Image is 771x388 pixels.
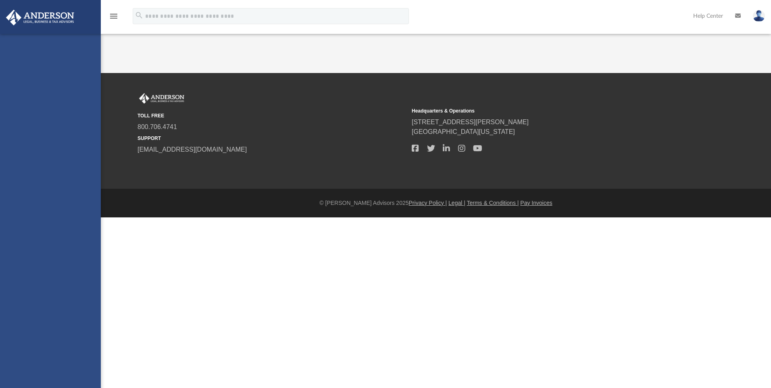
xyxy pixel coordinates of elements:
a: Legal | [448,200,465,206]
a: menu [109,15,119,21]
img: Anderson Advisors Platinum Portal [4,10,77,25]
small: Headquarters & Operations [412,107,680,115]
a: 800.706.4741 [138,123,177,130]
i: search [135,11,144,20]
div: © [PERSON_NAME] Advisors 2025 [101,199,771,207]
a: Privacy Policy | [409,200,447,206]
a: [GEOGRAPHIC_DATA][US_STATE] [412,128,515,135]
img: Anderson Advisors Platinum Portal [138,93,186,104]
small: TOLL FREE [138,112,406,119]
a: [EMAIL_ADDRESS][DOMAIN_NAME] [138,146,247,153]
a: Terms & Conditions | [467,200,519,206]
img: User Pic [753,10,765,22]
a: [STREET_ADDRESS][PERSON_NAME] [412,119,529,125]
small: SUPPORT [138,135,406,142]
a: Pay Invoices [520,200,552,206]
i: menu [109,11,119,21]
